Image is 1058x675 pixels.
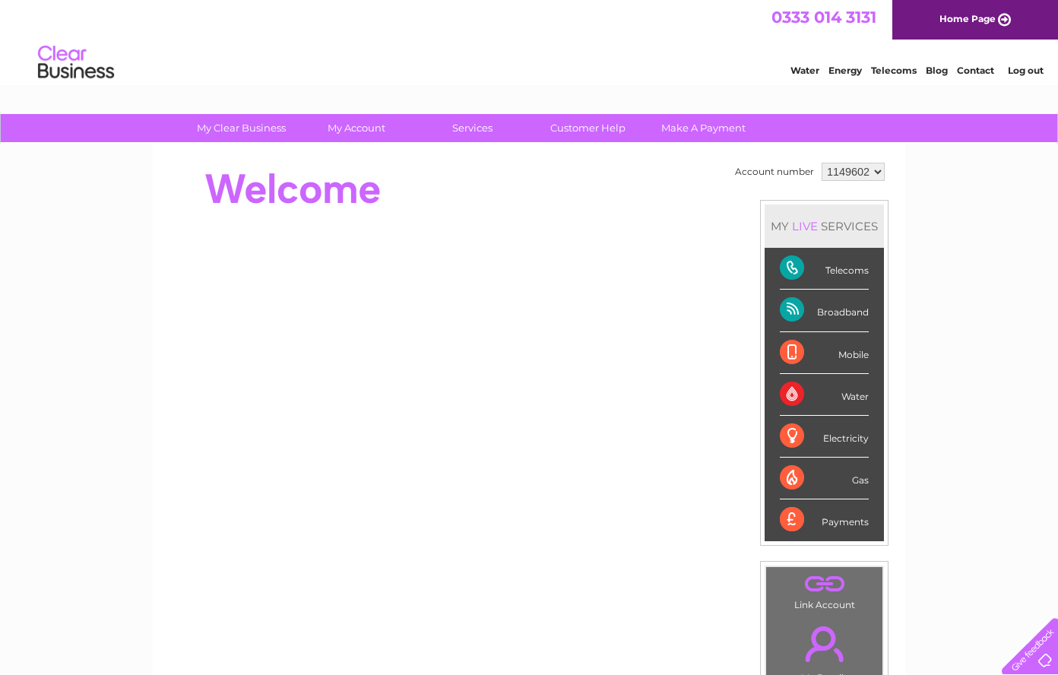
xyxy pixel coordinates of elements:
[294,114,420,142] a: My Account
[765,566,883,614] td: Link Account
[410,114,535,142] a: Services
[765,204,884,248] div: MY SERVICES
[171,8,889,74] div: Clear Business is a trading name of Verastar Limited (registered in [GEOGRAPHIC_DATA] No. 3667643...
[771,8,876,27] a: 0333 014 3131
[780,416,869,458] div: Electricity
[179,114,304,142] a: My Clear Business
[525,114,651,142] a: Customer Help
[770,617,879,670] a: .
[828,65,862,76] a: Energy
[780,458,869,499] div: Gas
[780,332,869,374] div: Mobile
[770,571,879,597] a: .
[780,374,869,416] div: Water
[780,499,869,540] div: Payments
[957,65,994,76] a: Contact
[641,114,766,142] a: Make A Payment
[780,248,869,290] div: Telecoms
[926,65,948,76] a: Blog
[871,65,917,76] a: Telecoms
[1008,65,1044,76] a: Log out
[780,290,869,331] div: Broadband
[790,65,819,76] a: Water
[731,159,818,185] td: Account number
[789,219,821,233] div: LIVE
[37,40,115,86] img: logo.png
